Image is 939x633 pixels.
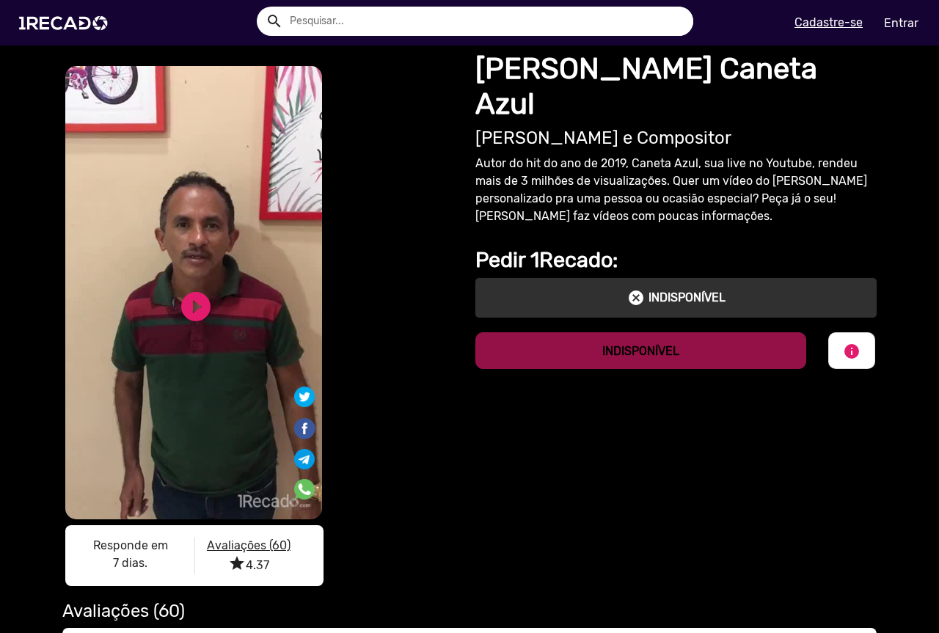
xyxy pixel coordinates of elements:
h2: Pedir 1Recado: [475,247,877,273]
i: Share on Facebook [293,415,316,429]
button: Example home icon [260,7,286,33]
i: Share on WhatsApp [294,477,315,491]
h1: [PERSON_NAME] Caneta Azul [475,51,877,122]
i: star [228,555,246,572]
img: Compartilhe no telegram [294,449,315,469]
input: Pesquisar... [279,7,693,36]
u: Avaliações (60) [207,538,291,552]
video: S1RECADO vídeos dedicados para fãs e empresas [65,66,322,519]
h2: Avaliações (60) [62,601,877,622]
a: Entrar [874,10,928,36]
mat-icon: info [843,343,861,360]
span: 4.37 [228,558,269,572]
p: Autor do hit do ano de 2019, Caneta Azul, sua live no Youtube, rendeu mais de 3 milhões de visual... [475,155,877,225]
img: Compartilhe no facebook [293,417,316,440]
img: Compartilhe no twitter [294,387,315,407]
mat-icon: Example home icon [266,12,283,30]
b: INDISPONÍVEL [602,344,679,358]
p: INDISPONÍVEL [648,289,726,307]
u: Cadastre-se [794,15,863,29]
i: Share on Twitter [294,389,315,403]
b: 7 dias. [113,556,147,570]
img: Compartilhe no whatsapp [294,479,315,500]
a: play_circle_filled [178,289,213,324]
button: INDISPONÍVEL [475,332,806,369]
h2: [PERSON_NAME] e Compositor [475,128,877,149]
p: Responde em [77,537,183,555]
i: Share on Telegram [294,447,315,461]
mat-icon: cancel [627,289,645,307]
